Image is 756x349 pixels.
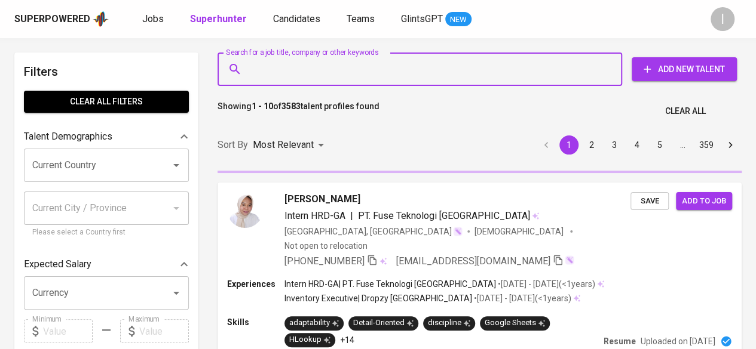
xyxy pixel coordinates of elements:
[227,316,284,328] p: Skills
[475,226,565,237] span: [DEMOGRAPHIC_DATA]
[582,135,601,155] button: Go to page 2
[14,13,90,26] div: Superpowered
[472,292,571,304] p: • [DATE] - [DATE] ( <1 years )
[673,139,692,151] div: …
[190,13,247,24] b: Superhunter
[24,62,189,81] h6: Filters
[284,226,463,237] div: [GEOGRAPHIC_DATA], [GEOGRAPHIC_DATA]
[227,192,263,228] img: 40f8358e3a527e18331091809f499508.jpg
[660,100,711,122] button: Clear All
[190,12,249,27] a: Superhunter
[628,135,647,155] button: Go to page 4
[142,13,164,24] span: Jobs
[340,334,354,346] p: +14
[696,135,717,155] button: Go to page 359
[24,252,189,276] div: Expected Salary
[347,13,375,24] span: Teams
[565,255,574,265] img: magic_wand.svg
[218,138,248,152] p: Sort By
[43,319,93,343] input: Value
[650,135,669,155] button: Go to page 5
[273,12,323,27] a: Candidates
[401,13,443,24] span: GlintsGPT
[93,10,109,28] img: app logo
[347,12,377,27] a: Teams
[676,192,732,211] button: Add to job
[281,101,301,111] b: 3583
[636,194,663,208] span: Save
[168,157,185,174] button: Open
[24,91,189,113] button: Clear All filters
[284,240,368,252] p: Not open to relocation
[284,278,496,290] p: Intern HRD-GA | PT. Fuse Teknologi [GEOGRAPHIC_DATA]
[253,138,314,152] p: Most Relevant
[24,257,91,271] p: Expected Salary
[605,135,624,155] button: Go to page 3
[496,278,595,290] p: • [DATE] - [DATE] ( <1 years )
[253,134,328,156] div: Most Relevant
[711,7,734,31] div: I
[284,255,365,267] span: [PHONE_NUMBER]
[24,129,112,144] p: Talent Demographics
[273,13,320,24] span: Candidates
[721,135,740,155] button: Go to next page
[32,227,180,239] p: Please select a Country first
[142,12,166,27] a: Jobs
[284,210,345,221] span: Intern HRD-GA
[24,125,189,149] div: Talent Demographics
[401,12,472,27] a: GlintsGPT NEW
[14,10,109,28] a: Superpoweredapp logo
[665,104,706,119] span: Clear All
[227,278,284,290] p: Experiences
[604,335,636,347] p: Resume
[358,210,530,221] span: PT. Fuse Teknologi [GEOGRAPHIC_DATA]
[396,255,550,267] span: [EMAIL_ADDRESS][DOMAIN_NAME]
[445,14,472,26] span: NEW
[284,292,472,304] p: Inventory Executive | Dropzy [GEOGRAPHIC_DATA]
[252,101,273,111] b: 1 - 10
[559,135,579,155] button: page 1
[630,192,669,211] button: Save
[350,209,353,223] span: |
[428,317,470,329] div: discipline
[641,335,715,347] p: Uploaded on [DATE]
[632,57,737,81] button: Add New Talent
[33,94,179,109] span: Clear All filters
[641,62,727,77] span: Add New Talent
[289,334,330,345] div: HLookup
[453,227,463,236] img: magic_wand.svg
[139,319,189,343] input: Value
[353,317,414,329] div: Detail-Oriented
[284,192,360,206] span: [PERSON_NAME]
[485,317,545,329] div: Google Sheets
[289,317,339,329] div: adaptability
[535,135,742,155] nav: pagination navigation
[682,194,726,208] span: Add to job
[218,100,379,122] p: Showing of talent profiles found
[168,285,185,301] button: Open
